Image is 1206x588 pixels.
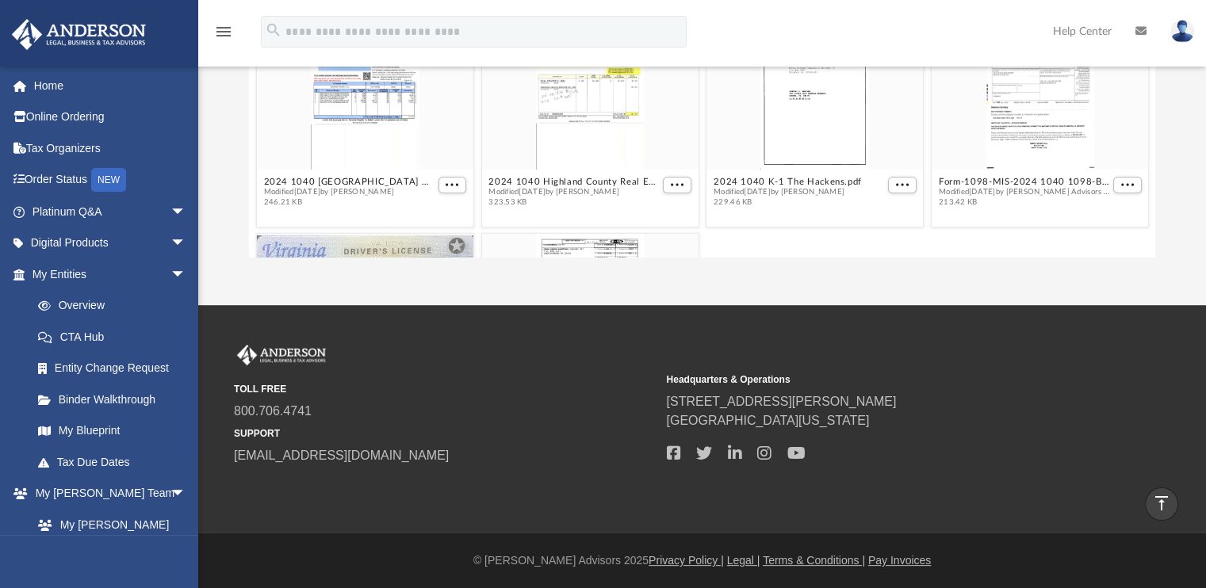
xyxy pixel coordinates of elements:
a: My [PERSON_NAME] Teamarrow_drop_down [11,478,202,510]
button: More options [888,177,917,193]
span: 246.21 KB [263,197,435,208]
a: Overview [22,290,210,322]
a: Platinum Q&Aarrow_drop_down [11,196,210,227]
span: 323.53 KB [488,197,660,208]
span: arrow_drop_down [170,258,202,291]
a: Legal | [727,554,760,567]
span: Modified [DATE] by [PERSON_NAME] [714,187,862,197]
button: 2024 1040 [GEOGRAPHIC_DATA] Personal Property Tax.pdf [263,177,435,187]
a: Order StatusNEW [11,164,210,197]
a: Online Ordering [11,101,210,133]
div: © [PERSON_NAME] Advisors 2025 [198,552,1206,569]
a: Digital Productsarrow_drop_down [11,227,210,259]
span: Modified [DATE] by [PERSON_NAME] Advisors Portal [938,187,1109,197]
a: menu [214,30,233,41]
button: 2024 1040 Highland County Real Estate Taxes.pdf [488,177,660,187]
span: Modified [DATE] by [PERSON_NAME] [263,187,435,197]
a: CTA Hub [22,321,210,353]
img: User Pic [1170,20,1194,43]
a: [GEOGRAPHIC_DATA][US_STATE] [666,414,869,427]
a: Privacy Policy | [649,554,724,567]
span: arrow_drop_down [170,196,202,228]
small: Headquarters & Operations [666,372,1087,387]
a: [EMAIL_ADDRESS][DOMAIN_NAME] [234,449,449,462]
span: arrow_drop_down [170,478,202,510]
a: Terms & Conditions | [763,554,865,567]
div: NEW [91,168,126,192]
button: More options [1113,177,1142,193]
button: More options [438,177,466,193]
a: Tax Organizers [11,132,210,164]
img: Anderson Advisors Platinum Portal [7,19,151,50]
a: vertical_align_top [1145,487,1178,521]
span: 213.42 KB [938,197,1109,208]
a: Entity Change Request [22,353,210,384]
i: vertical_align_top [1152,494,1171,513]
small: SUPPORT [234,426,655,441]
a: Pay Invoices [868,554,931,567]
button: Form-1098-MIS-2024 1040 1098-Bank of America-17525407206875a6307c6e3.pdf [938,177,1109,187]
a: Binder Walkthrough [22,384,210,415]
a: My Entitiesarrow_drop_down [11,258,210,290]
a: 800.706.4741 [234,404,312,418]
a: [STREET_ADDRESS][PERSON_NAME] [666,395,896,408]
img: Anderson Advisors Platinum Portal [234,345,329,365]
button: More options [663,177,691,193]
span: arrow_drop_down [170,227,202,260]
span: Modified [DATE] by [PERSON_NAME] [488,187,660,197]
small: TOLL FREE [234,382,655,396]
a: Home [11,70,210,101]
a: Tax Due Dates [22,446,210,478]
i: menu [214,22,233,41]
a: My [PERSON_NAME] Team [22,509,194,559]
i: search [265,21,282,39]
a: My Blueprint [22,415,202,447]
button: 2024 1040 K-1 The Hackens.pdf [714,177,862,187]
span: 229.46 KB [714,197,862,208]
